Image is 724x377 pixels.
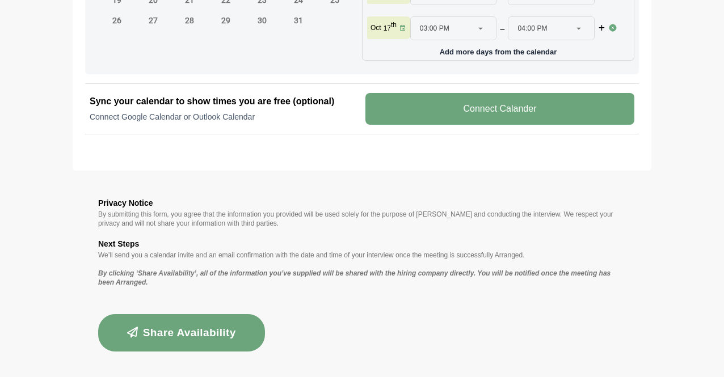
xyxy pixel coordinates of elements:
span: 03:00 PM [420,17,449,40]
h3: Next Steps [98,237,626,251]
p: Connect Google Calendar or Outlook Calendar [90,111,359,122]
button: Share Availability [98,314,265,351]
span: Sunday, October 26, 2025 [100,11,134,29]
span: Tuesday, October 28, 2025 [172,11,207,29]
p: Oct [371,23,381,32]
sup: th [391,21,397,29]
span: Thursday, October 30, 2025 [245,11,279,29]
p: By submitting this form, you agree that the information you provided will be used solely for the ... [98,210,626,228]
span: 04:00 PM [517,17,547,40]
span: Wednesday, October 29, 2025 [209,11,243,29]
p: We’ll send you a calendar invite and an email confirmation with the date and time of your intervi... [98,251,626,260]
v-button: Connect Calander [365,93,634,125]
h3: Privacy Notice [98,196,626,210]
strong: 17 [384,24,391,32]
span: Friday, October 31, 2025 [281,11,315,29]
span: Monday, October 27, 2025 [136,11,170,29]
h2: Sync your calendar to show times you are free (optional) [90,95,359,108]
p: By clicking ‘Share Availability’, all of the information you’ve supplied will be shared with the ... [98,269,626,287]
p: Add more days from the calendar [367,44,629,56]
